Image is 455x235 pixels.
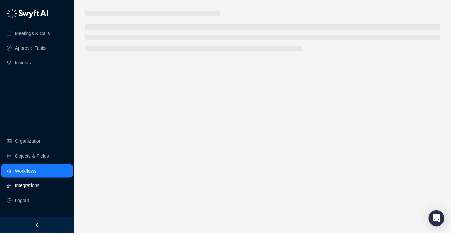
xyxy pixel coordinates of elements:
[15,42,47,55] a: Approval Tasks
[15,136,42,149] a: Organization
[15,180,40,194] a: Integrations
[35,224,40,229] span: left
[15,27,50,40] a: Meetings & Calls
[7,8,49,19] img: logo-05li4sbe.png
[15,57,31,70] a: Insights
[7,200,12,204] span: logout
[15,195,29,209] span: Logout
[15,151,49,164] a: Objects & Fields
[432,212,448,228] div: Open Intercom Messenger
[15,165,37,179] a: Workflows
